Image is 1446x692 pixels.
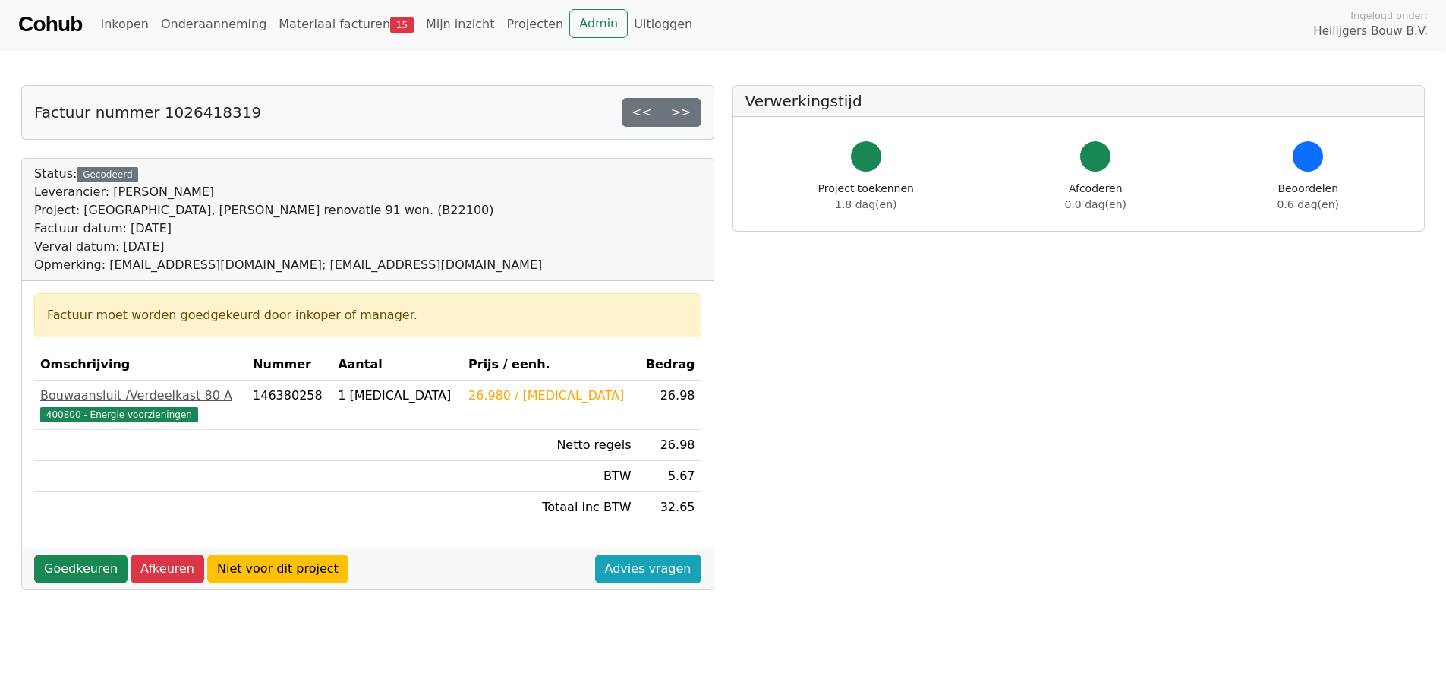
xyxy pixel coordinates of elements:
td: BTW [462,461,637,492]
td: 146380258 [247,381,332,430]
a: Goedkeuren [34,555,128,583]
div: 1 [MEDICAL_DATA] [338,387,456,405]
td: 5.67 [637,461,701,492]
div: Beoordelen [1277,181,1339,213]
a: Bouwaansluit /Verdeelkast 80 A400800 - Energie voorzieningen [40,387,241,423]
a: Materiaal facturen15 [273,9,420,39]
div: Factuur moet worden goedgekeurd door inkoper of manager. [47,306,688,324]
a: Niet voor dit project [207,555,348,583]
th: Bedrag [637,349,701,381]
h5: Verwerkingstijd [745,92,1413,110]
td: 32.65 [637,492,701,523]
span: 0.6 dag(en) [1277,198,1339,210]
th: Aantal [332,349,462,381]
a: Uitloggen [628,9,698,39]
a: Advies vragen [595,555,701,583]
td: Netto regels [462,430,637,461]
td: 26.98 [637,381,701,430]
a: Mijn inzicht [420,9,501,39]
a: Projecten [500,9,569,39]
div: Gecodeerd [77,167,138,182]
span: Ingelogd onder: [1350,8,1428,23]
div: Afcoderen [1065,181,1126,213]
div: Project: [GEOGRAPHIC_DATA], [PERSON_NAME] renovatie 91 won. (B22100) [34,201,542,220]
th: Nummer [247,349,332,381]
a: >> [661,98,701,127]
th: Omschrijving [34,349,247,381]
div: 26.980 / [MEDICAL_DATA] [468,387,631,405]
span: Heilijgers Bouw B.V. [1313,23,1428,40]
span: 1.8 dag(en) [835,198,896,210]
td: Totaal inc BTW [462,492,637,523]
span: 400800 - Energie voorzieningen [40,407,198,422]
div: Verval datum: [DATE] [34,238,542,256]
div: Opmerking: [EMAIL_ADDRESS][DOMAIN_NAME]; [EMAIL_ADDRESS][DOMAIN_NAME] [34,256,542,274]
td: 26.98 [637,430,701,461]
div: Leverancier: [PERSON_NAME] [34,183,542,201]
a: Admin [569,9,628,38]
span: 0.0 dag(en) [1065,198,1126,210]
div: Status: [34,165,542,274]
div: Bouwaansluit /Verdeelkast 80 A [40,387,241,405]
a: Afkeuren [131,555,204,583]
a: Onderaanneming [155,9,273,39]
a: Inkopen [94,9,154,39]
span: 15 [390,17,414,33]
div: Project toekennen [818,181,914,213]
div: Factuur datum: [DATE] [34,220,542,238]
th: Prijs / eenh. [462,349,637,381]
a: Cohub [18,6,82,43]
h5: Factuur nummer 1026418319 [34,103,261,122]
a: << [622,98,662,127]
